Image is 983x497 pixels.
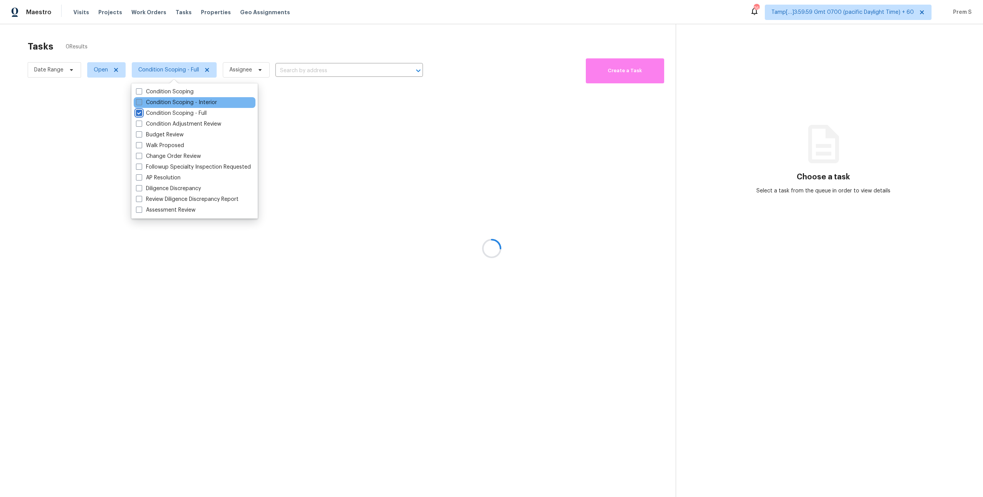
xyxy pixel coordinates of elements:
[136,174,181,182] label: AP Resolution
[136,142,184,149] label: Walk Proposed
[136,163,251,171] label: Followup Specialty Inspection Requested
[136,99,217,106] label: Condition Scoping - Interior
[136,195,239,203] label: Review Diligence Discrepancy Report
[136,109,207,117] label: Condition Scoping - Full
[136,185,201,192] label: Diligence Discrepancy
[754,5,759,12] div: 763
[136,131,184,139] label: Budget Review
[136,152,201,160] label: Change Order Review
[136,88,194,96] label: Condition Scoping
[136,120,221,128] label: Condition Adjustment Review
[136,206,196,214] label: Assessment Review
